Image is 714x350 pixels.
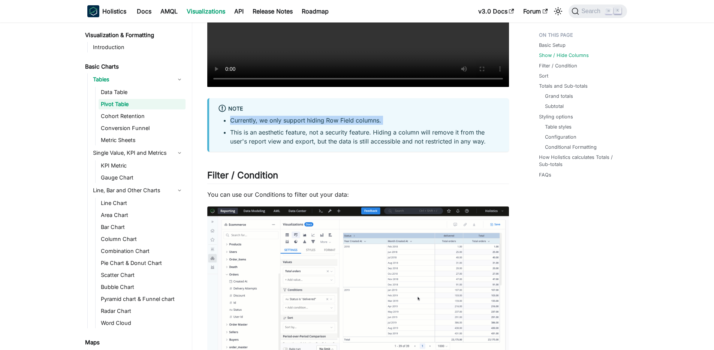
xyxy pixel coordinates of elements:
[230,128,500,146] li: This is an aesthetic feature, not a security feature. Hiding a column will remove it from the use...
[99,198,186,208] a: Line Chart
[545,103,564,110] a: Subtotal
[99,246,186,256] a: Combination Chart
[545,93,573,100] a: Grand totals
[545,133,576,141] a: Configuration
[87,5,126,17] a: HolisticsHolistics
[99,123,186,133] a: Conversion Funnel
[99,270,186,280] a: Scatter Chart
[539,52,589,59] a: Show / Hide Columns
[539,42,566,49] a: Basic Setup
[132,5,156,17] a: Docs
[156,5,182,17] a: AMQL
[102,7,126,16] b: Holistics
[91,184,186,196] a: Line, Bar and Other Charts
[614,7,621,14] kbd: K
[91,73,186,85] a: Tables
[218,104,500,114] div: Note
[99,294,186,304] a: Pyramid chart & Funnel chart
[207,190,509,199] p: You can use our Conditions to filter out your data:
[539,72,548,79] a: Sort
[230,5,248,17] a: API
[297,5,333,17] a: Roadmap
[99,160,186,171] a: KPI Metric
[99,318,186,328] a: Word Cloud
[539,113,573,120] a: Styling options
[207,170,509,184] h2: Filter / Condition
[579,8,605,15] span: Search
[539,154,623,168] a: How Holistics calculates Totals / Sub-totals
[182,5,230,17] a: Visualizations
[519,5,552,17] a: Forum
[91,42,186,52] a: Introduction
[474,5,519,17] a: v3.0 Docs
[539,171,551,178] a: FAQs
[605,8,612,15] kbd: ⌘
[99,111,186,121] a: Cohort Retention
[99,172,186,183] a: Gauge Chart
[87,5,99,17] img: Holistics
[99,99,186,109] a: Pivot Table
[99,222,186,232] a: Bar Chart
[99,306,186,316] a: Radar Chart
[545,123,572,130] a: Table styles
[230,116,500,125] li: Currently, we only support hiding Row Field columns.
[99,135,186,145] a: Metric Sheets
[83,61,186,72] a: Basic Charts
[569,4,627,18] button: Search (Command+K)
[83,30,186,40] a: Visualization & Formatting
[91,147,186,159] a: Single Value, KPI and Metrics
[83,337,186,348] a: Maps
[99,258,186,268] a: Pie Chart & Donut Chart
[552,5,564,17] button: Switch between dark and light mode (currently light mode)
[545,144,597,151] a: Conditional Formatting
[99,210,186,220] a: Area Chart
[248,5,297,17] a: Release Notes
[80,22,192,350] nav: Docs sidebar
[539,82,588,90] a: Totals and Sub-totals
[539,62,577,69] a: Filter / Condition
[99,282,186,292] a: Bubble Chart
[99,87,186,97] a: Data Table
[99,234,186,244] a: Column Chart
